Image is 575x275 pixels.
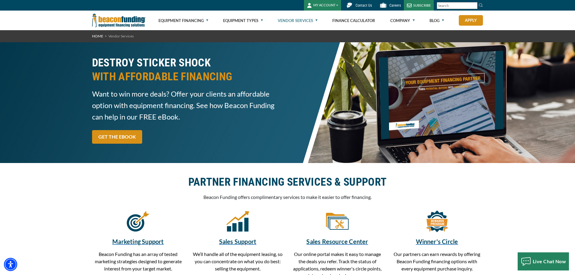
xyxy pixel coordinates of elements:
[278,11,318,30] a: Vendor Services
[158,11,208,30] a: Equipment Financing
[390,11,415,30] a: Company
[391,237,483,246] a: Winner's Circle
[192,237,284,246] a: Sales Support
[108,34,134,38] span: Vendor Services
[430,11,444,30] a: Blog
[92,11,146,30] img: Beacon Funding Corporation logo
[92,130,142,144] a: GET THE EBOOK
[92,237,184,246] a: Marketing Support
[193,251,283,271] span: We’ll handle all of the equipment leasing, so you can concentrate on what you do best: selling th...
[92,56,284,84] h2: DESTROY STICKER SHOCK
[92,175,483,189] h2: PARTNER FINANCING SERVICES & SUPPORT
[459,15,483,26] a: Apply
[326,220,349,225] a: Sales Resource Center
[4,258,17,271] div: Accessibility Menu
[291,237,384,246] a: Sales Resource Center
[356,3,372,8] span: Contact Us
[394,251,480,271] span: Our partners can earn rewards by offering Beacon Funding financing options with every equipment p...
[426,210,448,232] img: Winner's Circle
[92,88,284,123] span: Want to win more deals? Offer your clients an affordable option with equipment financing. See how...
[223,11,263,30] a: Equipment Types
[226,220,249,225] a: Sales Support
[437,2,478,9] input: Search
[471,3,476,8] a: Clear search text
[95,251,182,271] span: Beacon Funding has an array of tested marketing strategies designed to generate interest from you...
[326,210,349,232] img: Sales Resource Center
[518,252,569,270] button: Live Chat Now
[127,210,149,232] img: Marketing Support
[389,3,401,8] span: Careers
[127,220,149,225] a: Marketing Support
[426,220,448,225] a: Winner's Circle
[332,11,375,30] a: Finance Calculator
[226,210,249,232] img: Sales Support
[92,193,483,201] p: Beacon Funding offers complimentary services to make it easier to offer financing.
[478,3,483,8] img: Search
[92,34,103,38] a: HOME
[533,258,566,264] span: Live Chat Now
[92,70,284,84] span: WITH AFFORDABLE FINANCING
